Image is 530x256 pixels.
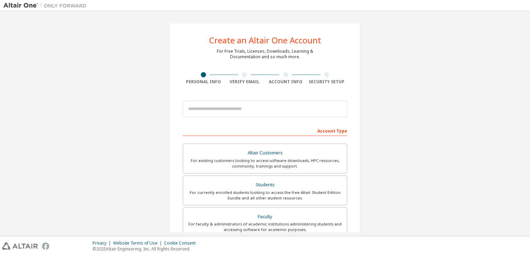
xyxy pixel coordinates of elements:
[224,79,265,85] div: Verify Email
[3,2,90,9] img: Altair One
[93,246,200,252] p: © 2025 Altair Engineering, Inc. All Rights Reserved.
[2,242,38,250] img: altair_logo.svg
[183,125,347,136] div: Account Type
[113,240,164,246] div: Website Terms of Use
[187,148,343,158] div: Altair Customers
[217,49,313,60] div: For Free Trials, Licenses, Downloads, Learning & Documentation and so much more.
[187,221,343,232] div: For faculty & administrators of academic institutions administering students and accessing softwa...
[187,180,343,190] div: Students
[187,212,343,222] div: Faculty
[187,158,343,169] div: For existing customers looking to access software downloads, HPC resources, community, trainings ...
[42,242,49,250] img: facebook.svg
[306,79,348,85] div: Security Setup
[265,79,306,85] div: Account Info
[93,240,113,246] div: Privacy
[187,190,343,201] div: For currently enrolled students looking to access the free Altair Student Edition bundle and all ...
[183,79,224,85] div: Personal Info
[209,36,321,44] div: Create an Altair One Account
[164,240,200,246] div: Cookie Consent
